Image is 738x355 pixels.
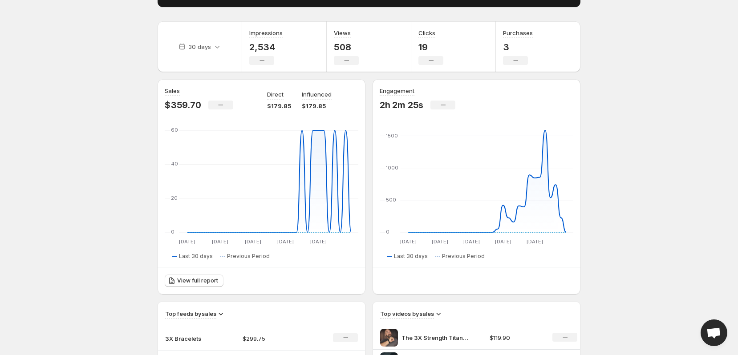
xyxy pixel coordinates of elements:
[165,334,210,343] p: 3X Bracelets
[245,238,261,245] text: [DATE]
[386,197,396,203] text: 500
[380,309,434,318] h3: Top videos by sales
[277,238,294,245] text: [DATE]
[495,238,511,245] text: [DATE]
[302,101,332,110] p: $179.85
[243,334,306,343] p: $299.75
[334,28,351,37] h3: Views
[165,309,216,318] h3: Top feeds by sales
[503,42,533,52] p: 3
[171,195,178,201] text: 20
[701,319,727,346] div: Open chat
[400,238,417,245] text: [DATE]
[171,127,178,133] text: 60
[401,333,468,342] p: The 3X Strength Titanium Magnetic Bracelet features an adjustable length and innovative fold-over...
[165,274,223,287] a: View full report
[165,86,180,95] h3: Sales
[394,253,428,260] span: Last 30 days
[179,253,213,260] span: Last 30 days
[386,133,398,139] text: 1500
[267,101,291,110] p: $179.85
[249,28,283,37] h3: Impressions
[503,28,533,37] h3: Purchases
[418,28,435,37] h3: Clicks
[177,277,218,284] span: View full report
[442,253,485,260] span: Previous Period
[212,238,228,245] text: [DATE]
[179,238,195,245] text: [DATE]
[171,229,174,235] text: 0
[380,329,398,347] img: The 3X Strength Titanium Magnetic Bracelet features an adjustable length and innovative fold-over...
[249,42,283,52] p: 2,534
[165,100,201,110] p: $359.70
[418,42,443,52] p: 19
[188,42,211,51] p: 30 days
[527,238,543,245] text: [DATE]
[490,333,542,342] p: $119.90
[171,161,178,167] text: 40
[302,90,332,99] p: Influenced
[432,238,448,245] text: [DATE]
[463,238,480,245] text: [DATE]
[386,165,398,171] text: 1000
[310,238,327,245] text: [DATE]
[380,100,423,110] p: 2h 2m 25s
[334,42,359,52] p: 508
[380,86,414,95] h3: Engagement
[227,253,270,260] span: Previous Period
[267,90,284,99] p: Direct
[386,229,389,235] text: 0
